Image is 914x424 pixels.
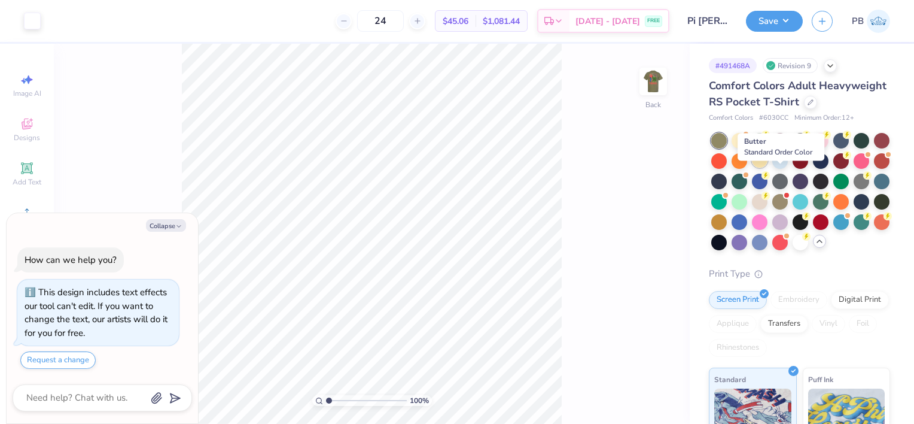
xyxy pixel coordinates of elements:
[483,15,520,28] span: $1,081.44
[759,113,788,123] span: # 6030CC
[831,291,889,309] div: Digital Print
[794,113,854,123] span: Minimum Order: 12 +
[867,10,890,33] img: Peter Bazzini
[443,15,468,28] span: $45.06
[25,286,167,339] div: This design includes text effects our tool can't edit. If you want to change the text, our artist...
[13,89,41,98] span: Image AI
[849,315,877,333] div: Foil
[647,17,660,25] span: FREE
[25,254,117,266] div: How can we help you?
[678,9,737,33] input: Untitled Design
[13,177,41,187] span: Add Text
[852,14,864,28] span: PB
[808,373,833,386] span: Puff Ink
[645,99,661,110] div: Back
[641,69,665,93] img: Back
[763,58,818,73] div: Revision 9
[146,219,186,232] button: Collapse
[738,133,824,160] div: Butter
[357,10,404,32] input: – –
[575,15,640,28] span: [DATE] - [DATE]
[410,395,429,406] span: 100 %
[709,267,890,281] div: Print Type
[812,315,845,333] div: Vinyl
[709,291,767,309] div: Screen Print
[746,11,803,32] button: Save
[709,78,886,109] span: Comfort Colors Adult Heavyweight RS Pocket T-Shirt
[709,113,753,123] span: Comfort Colors
[770,291,827,309] div: Embroidery
[20,352,96,369] button: Request a change
[760,315,808,333] div: Transfers
[744,147,812,157] span: Standard Order Color
[852,10,890,33] a: PB
[709,58,757,73] div: # 491468A
[14,133,40,143] span: Designs
[714,373,746,386] span: Standard
[709,339,767,357] div: Rhinestones
[709,315,757,333] div: Applique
